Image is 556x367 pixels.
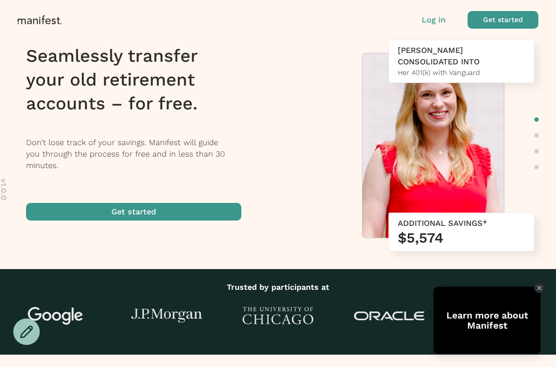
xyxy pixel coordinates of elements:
[20,307,91,325] img: Google
[398,229,525,247] h3: $5,574
[26,203,241,221] button: Get started
[534,283,544,293] div: Close Tolstoy widget
[26,44,253,116] h1: Seamlessly transfer your old retirement accounts – for free.
[398,67,525,78] div: Her 401(k) with Vanguard
[434,287,541,354] div: Tolstoy bubble widget
[362,53,504,242] img: Meredith
[243,307,313,325] img: University of Chicago
[354,311,425,321] img: Oracle
[434,310,541,330] div: Learn more about Manifest
[131,309,202,323] img: J.P Morgan
[434,287,541,354] div: Open Tolstoy widget
[398,217,525,229] div: ADDITIONAL SAVINGS*
[26,137,253,171] p: Don’t lose track of your savings. Manifest will guide you through the process for free and in les...
[468,11,538,29] button: Get started
[434,287,541,354] div: Open Tolstoy
[398,45,525,67] div: [PERSON_NAME] CONSOLIDATED INTO
[422,14,446,26] button: Log in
